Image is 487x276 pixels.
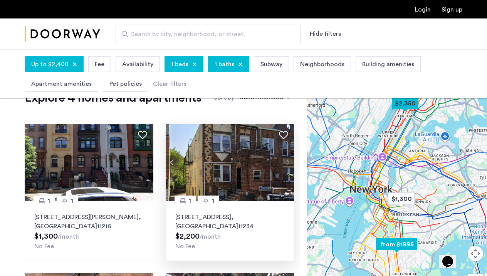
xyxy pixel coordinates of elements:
[31,60,69,69] span: Up to $2,400
[116,25,301,43] input: Apartment Search
[200,234,221,240] sub: /month
[31,79,92,89] span: Apartment amenities
[415,7,431,13] a: Login
[48,196,50,206] span: 1
[25,124,153,201] img: 2012_638531128642025970.jpeg
[175,243,195,249] span: No Fee
[34,212,144,231] p: [STREET_ADDRESS][PERSON_NAME] 11216
[215,60,234,69] span: 1 baths
[166,201,294,261] a: 11[STREET_ADDRESS], [GEOGRAPHIC_DATA]11234No Fee
[25,20,100,49] img: logo
[34,233,58,240] span: $1,300
[25,20,100,49] a: Cazamio Logo
[439,245,464,268] iframe: chat widget
[166,124,294,201] img: 2016_638484540295233130.jpeg
[189,196,191,206] span: 1
[34,243,54,249] span: No Fee
[362,60,414,69] span: Building amenities
[166,156,179,169] button: Previous apartment
[71,196,73,206] span: 1
[131,30,279,39] span: Search by city, neighborhood, or street.
[300,60,344,69] span: Neighborhoods
[175,212,285,231] p: [STREET_ADDRESS] 11234
[95,60,104,69] span: Fee
[212,196,214,206] span: 1
[122,60,153,69] span: Availability
[281,156,294,169] button: Next apartment
[389,95,422,112] div: $2,350
[442,7,462,13] a: Registration
[310,29,341,38] button: Show or hide filters
[109,79,142,89] span: Pet policies
[25,201,153,261] a: 11[STREET_ADDRESS][PERSON_NAME], [GEOGRAPHIC_DATA]11216No Fee
[260,60,282,69] span: Subway
[58,234,79,240] sub: /month
[373,236,420,253] div: from $1995
[153,79,186,89] div: Clear filters
[171,60,188,69] span: 1 beds
[468,246,483,261] button: Map camera controls
[385,190,418,207] div: $1,300
[175,233,200,240] span: $2,200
